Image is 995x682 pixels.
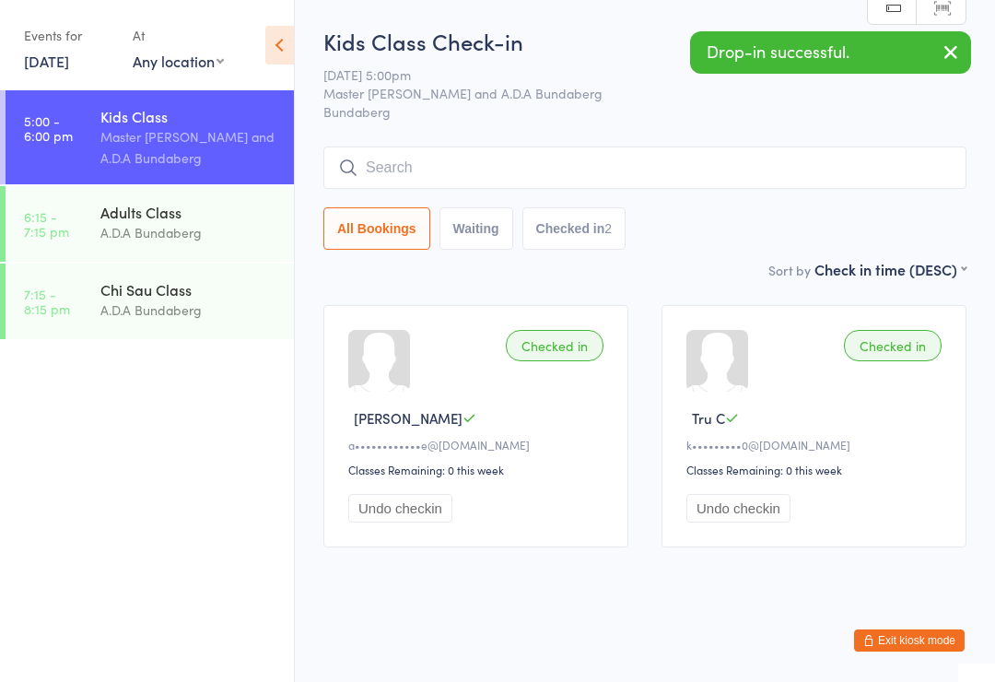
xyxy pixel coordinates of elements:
div: A.D.A Bundaberg [100,300,278,321]
input: Search [323,147,966,189]
div: At [133,20,224,51]
label: Sort by [768,261,811,279]
a: 7:15 -8:15 pmChi Sau ClassA.D.A Bundaberg [6,264,294,339]
div: Check in time (DESC) [814,259,966,279]
div: Adults Class [100,202,278,222]
div: Checked in [844,330,942,361]
span: Bundaberg [323,102,966,121]
time: 7:15 - 8:15 pm [24,287,70,316]
a: [DATE] [24,51,69,71]
div: k•••••••••0@[DOMAIN_NAME] [686,437,947,453]
time: 6:15 - 7:15 pm [24,209,69,239]
button: Undo checkin [686,494,790,523]
span: Tru C [692,408,725,428]
div: 2 [604,221,612,236]
button: Exit kiosk mode [854,629,965,652]
button: Checked in2 [522,207,626,250]
div: Any location [133,51,224,71]
div: Classes Remaining: 0 this week [348,462,609,477]
div: Events for [24,20,114,51]
a: 6:15 -7:15 pmAdults ClassA.D.A Bundaberg [6,186,294,262]
div: a••••••••••••e@[DOMAIN_NAME] [348,437,609,453]
h2: Kids Class Check-in [323,26,966,56]
div: A.D.A Bundaberg [100,222,278,243]
button: Waiting [439,207,513,250]
span: Master [PERSON_NAME] and A.D.A Bundaberg [323,84,938,102]
time: 5:00 - 6:00 pm [24,113,73,143]
div: Classes Remaining: 0 this week [686,462,947,477]
button: Undo checkin [348,494,452,523]
div: Master [PERSON_NAME] and A.D.A Bundaberg [100,126,278,169]
div: Kids Class [100,106,278,126]
div: Drop-in successful. [690,31,971,74]
span: [PERSON_NAME] [354,408,462,428]
div: Chi Sau Class [100,279,278,300]
div: Checked in [506,330,603,361]
span: [DATE] 5:00pm [323,65,938,84]
a: 5:00 -6:00 pmKids ClassMaster [PERSON_NAME] and A.D.A Bundaberg [6,90,294,184]
button: All Bookings [323,207,430,250]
